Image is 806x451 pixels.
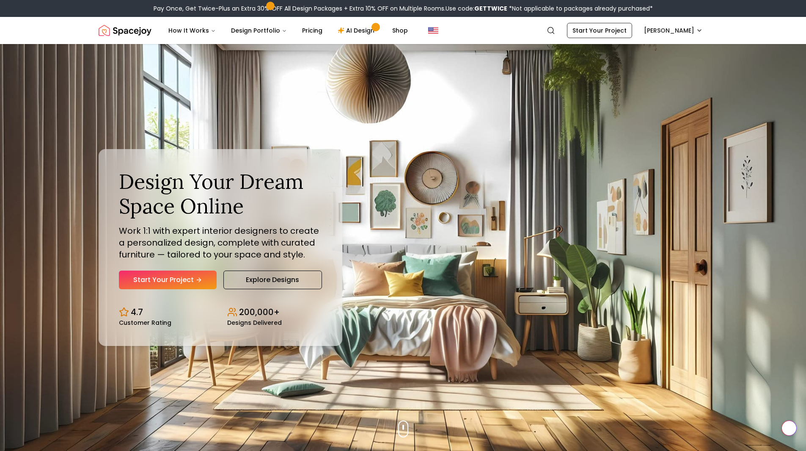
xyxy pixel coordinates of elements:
button: How It Works [162,22,223,39]
a: Start Your Project [567,23,632,38]
small: Customer Rating [119,320,171,326]
span: *Not applicable to packages already purchased* [507,4,653,13]
a: Explore Designs [223,271,322,289]
a: Spacejoy [99,22,151,39]
nav: Global [99,17,708,44]
div: Pay Once, Get Twice-Plus an Extra 30% OFF All Design Packages + Extra 10% OFF on Multiple Rooms. [154,4,653,13]
p: 200,000+ [239,306,280,318]
a: AI Design [331,22,384,39]
img: United States [428,25,438,36]
button: [PERSON_NAME] [639,23,708,38]
div: Design stats [119,299,322,326]
a: Pricing [295,22,329,39]
button: Design Portfolio [224,22,294,39]
nav: Main [162,22,415,39]
p: Work 1:1 with expert interior designers to create a personalized design, complete with curated fu... [119,225,322,260]
img: Spacejoy Logo [99,22,151,39]
h1: Design Your Dream Space Online [119,169,322,218]
a: Shop [385,22,415,39]
b: GETTWICE [474,4,507,13]
small: Designs Delivered [227,320,282,326]
p: 4.7 [131,306,143,318]
span: Use code: [446,4,507,13]
a: Start Your Project [119,271,217,289]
